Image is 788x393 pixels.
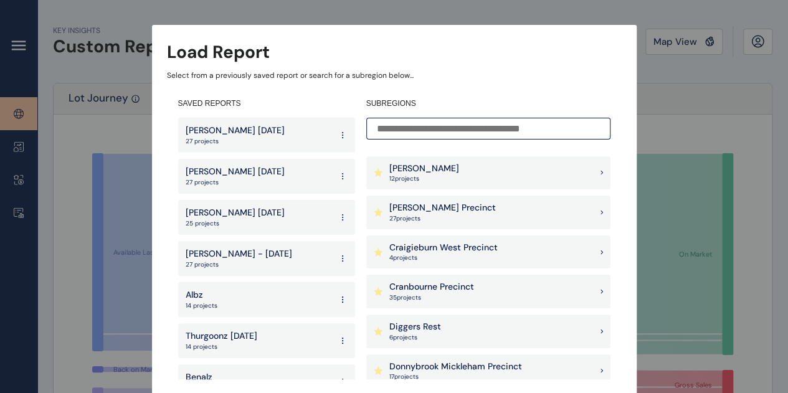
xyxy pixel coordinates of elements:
p: Diggers Rest [389,321,441,333]
p: 27 projects [186,178,285,187]
p: [PERSON_NAME] [DATE] [186,125,285,137]
p: 14 projects [186,301,217,310]
p: 17 project s [389,372,522,381]
h3: Load Report [167,40,270,64]
p: 14 projects [186,343,257,351]
p: 12 project s [389,174,459,183]
p: 27 projects [186,260,292,269]
p: Cranbourne Precinct [389,281,474,293]
p: Craigieburn West Precinct [389,242,498,254]
p: [PERSON_NAME] [DATE] [186,166,285,178]
p: 27 projects [186,137,285,146]
p: Benalz [186,371,215,384]
p: 35 project s [389,293,474,302]
p: 6 project s [389,333,441,342]
h4: SAVED REPORTS [178,98,355,109]
p: Thurgoonz [DATE] [186,330,257,343]
p: 25 projects [186,219,285,228]
p: Select from a previously saved report or search for a subregion below... [167,70,622,81]
p: [PERSON_NAME] - [DATE] [186,248,292,260]
p: 27 project s [389,214,496,223]
p: Donnybrook Mickleham Precinct [389,361,522,373]
h4: SUBREGIONS [366,98,610,109]
p: [PERSON_NAME] [DATE] [186,207,285,219]
p: [PERSON_NAME] Precinct [389,202,496,214]
p: [PERSON_NAME] [389,163,459,175]
p: Albz [186,289,217,301]
p: 4 project s [389,253,498,262]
